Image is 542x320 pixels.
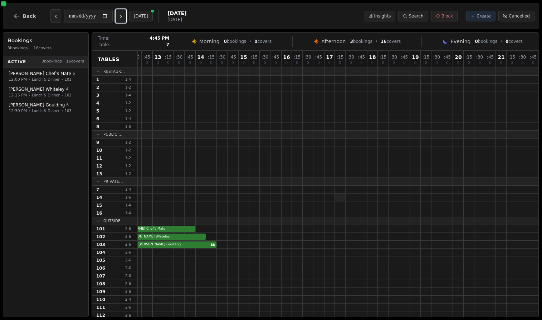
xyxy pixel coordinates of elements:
[96,250,105,255] span: 104
[487,55,494,59] span: : 45
[41,59,62,65] span: 3 bookings
[119,234,137,239] span: 2 - 6
[119,155,137,161] span: 1 - 2
[119,171,137,176] span: 1 - 2
[117,226,194,231] span: [PERSON_NAME] Chef’s Mate
[143,55,150,59] span: : 45
[98,56,119,63] span: Tables
[34,45,52,51] span: 16 covers
[219,55,225,59] span: : 30
[457,61,459,65] span: 0
[431,11,458,21] button: Block
[119,257,137,263] span: 2 - 6
[119,313,137,318] span: 2 - 6
[450,38,470,45] span: Evening
[350,39,372,44] span: bookings
[477,13,491,19] span: Create
[532,61,534,65] span: 0
[32,92,59,98] span: Lunch & Dinner
[119,210,137,216] span: 1 - 4
[285,61,288,65] span: 0
[392,61,395,65] span: 0
[380,55,386,59] span: : 15
[96,297,105,302] span: 110
[165,55,172,59] span: : 15
[116,9,126,23] button: Next day
[211,242,215,247] svg: Customer message
[96,210,102,216] span: 16
[403,61,405,65] span: 0
[28,108,30,114] span: •
[253,61,255,65] span: 0
[96,234,105,240] span: 102
[137,242,210,247] span: [PERSON_NAME] Goulding
[274,61,277,65] span: 0
[66,102,69,108] span: 6
[119,273,137,279] span: 2 - 6
[317,61,319,65] span: 0
[521,61,523,65] span: 0
[364,11,396,21] button: Insights
[381,39,387,44] span: 16
[489,61,491,65] span: 0
[61,108,63,114] span: •
[509,13,530,19] span: Cancelled
[375,39,378,44] span: •
[221,61,223,65] span: 0
[433,55,440,59] span: : 30
[283,55,290,60] span: 16
[304,55,311,59] span: : 30
[119,202,137,208] span: 1 - 4
[243,61,245,65] span: 0
[511,61,513,65] span: 0
[500,39,503,44] span: •
[65,77,72,82] span: 101
[498,55,504,60] span: 21
[119,281,137,286] span: 2 - 6
[28,77,30,82] span: •
[176,55,182,59] span: : 30
[98,42,110,47] span: Table:
[9,92,27,98] span: 12:15 PM
[96,289,105,295] span: 109
[119,226,137,231] span: 2 - 6
[96,155,102,161] span: 11
[96,257,105,263] span: 105
[506,39,508,44] span: 0
[262,55,268,59] span: : 30
[519,55,526,59] span: : 30
[96,312,105,318] span: 112
[28,92,30,98] span: •
[119,163,137,169] span: 1 - 2
[9,76,27,82] span: 12:00 PM
[9,102,65,108] span: [PERSON_NAME] Goulding
[96,124,99,130] span: 8
[119,242,137,247] span: 2 - 6
[8,7,42,25] button: Back
[347,55,354,59] span: : 30
[103,132,122,137] span: Public ...
[371,61,373,65] span: 0
[369,55,376,60] span: 18
[197,55,204,60] span: 14
[476,55,483,59] span: : 30
[96,147,102,153] span: 10
[401,55,408,59] span: : 45
[414,61,416,65] span: 0
[126,234,204,239] span: [PERSON_NAME] Whiteley
[374,13,391,19] span: Insights
[96,242,105,247] span: 103
[103,218,121,224] span: Outside
[498,11,534,21] button: Cancelled
[119,187,137,192] span: 1 - 4
[96,171,102,177] span: 13
[119,92,137,98] span: 1 - 4
[66,86,68,92] span: 4
[96,100,99,106] span: 4
[119,140,137,145] span: 1 - 2
[425,61,427,65] span: 0
[96,273,105,279] span: 107
[8,37,84,44] h3: Bookings
[129,11,153,21] button: [DATE]
[96,305,105,310] span: 111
